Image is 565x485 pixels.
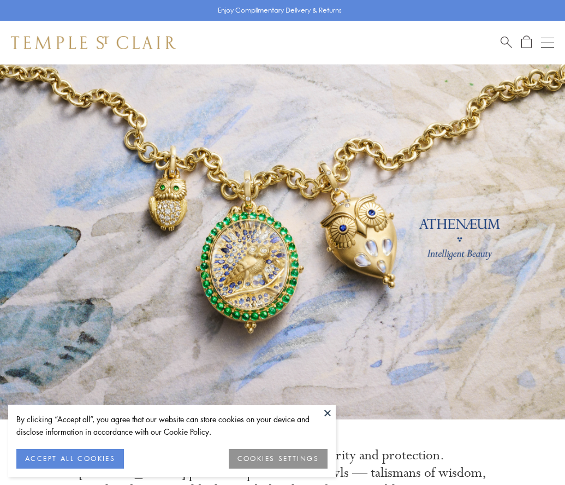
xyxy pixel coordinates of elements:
[11,36,176,49] img: Temple St. Clair
[521,36,532,49] a: Open Shopping Bag
[16,413,328,438] div: By clicking “Accept all”, you agree that our website can store cookies on your device and disclos...
[501,36,512,49] a: Search
[541,36,554,49] button: Open navigation
[229,449,328,469] button: COOKIES SETTINGS
[218,5,342,16] p: Enjoy Complimentary Delivery & Returns
[16,449,124,469] button: ACCEPT ALL COOKIES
